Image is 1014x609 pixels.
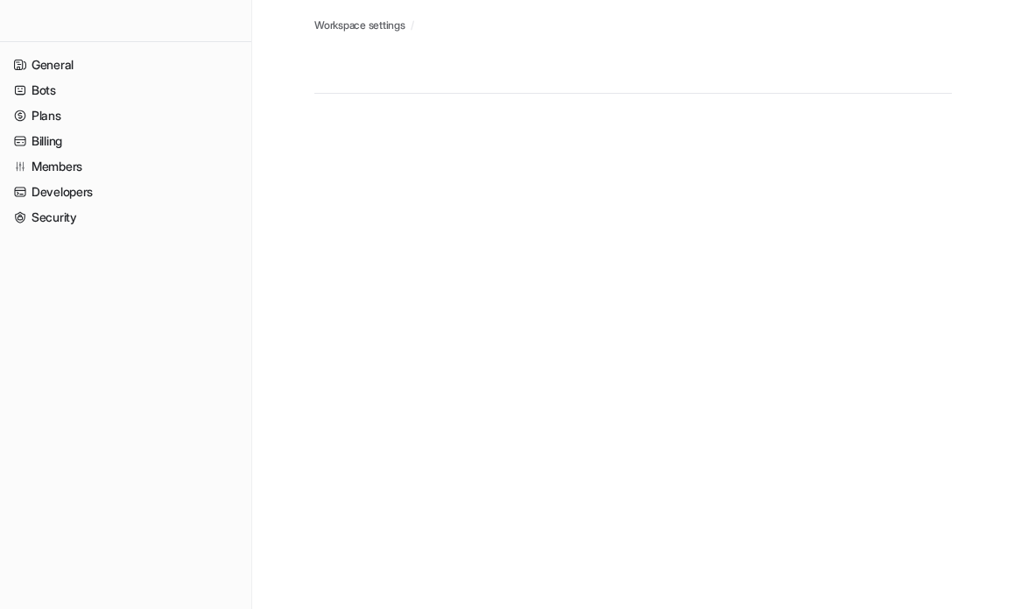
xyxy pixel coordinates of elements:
a: Members [7,154,244,179]
a: Billing [7,129,244,153]
a: Bots [7,78,244,103]
span: / [411,18,414,33]
a: Plans [7,103,244,128]
a: Workspace settings [314,18,405,33]
a: Security [7,205,244,230]
a: Developers [7,180,244,204]
a: General [7,53,244,77]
